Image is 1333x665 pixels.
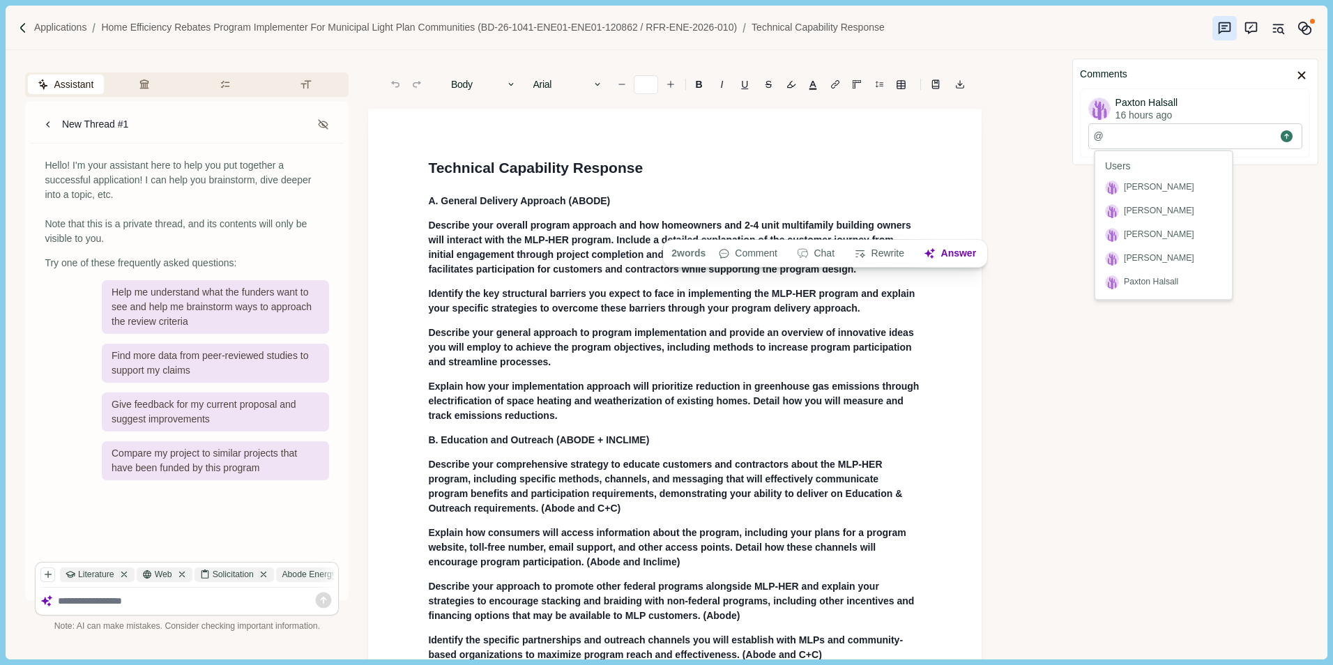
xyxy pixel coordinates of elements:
[1105,275,1119,289] img: avatar
[1105,181,1119,194] img: avatar
[102,280,329,334] div: Help me understand what the funders want to see and help me brainstorm ways to approach the revie...
[734,75,756,94] button: U
[428,195,610,206] span: A. General Delivery Approach (ABODE)
[869,75,889,94] button: Line height
[45,256,329,270] div: Try one of these frequently asked questions:
[428,527,908,567] span: Explain how consumers will access information about the program, including your plans for a progr...
[407,75,427,94] button: Redo
[790,244,842,263] button: Chat
[891,75,911,94] button: Line height
[35,620,339,633] div: Note: AI can make mistakes. Consider checking important information.
[1124,205,1194,217] div: [PERSON_NAME]
[62,117,128,132] div: New Thread #1
[1274,124,1299,148] button: Save comment
[428,434,649,445] span: B. Education and Outreach (ABODE + INCLIME)
[847,75,867,94] button: Adjust margins
[1115,98,1178,107] span: Paxton Halsall
[428,634,903,660] span: Identify the specific partnerships and outreach channels you will establish with MLPs and communi...
[428,381,922,421] span: Explain how your implementation approach will prioritize reduction in greenhouse gas emissions th...
[1124,252,1194,265] div: [PERSON_NAME]
[1088,98,1111,120] img: avatar
[386,75,405,94] button: Undo
[137,567,192,582] div: Web
[428,288,917,314] span: Identify the key structural barriers you expect to face in implementing the MLP-HER program and e...
[102,344,329,383] div: Find more data from peer-reviewed studies to support my claims
[428,459,905,514] span: Describe your comprehensive strategy to educate customers and contractors about the MLP-HER progr...
[428,581,917,621] span: Describe your approach to promote other federal programs alongside MLP-HER and explain your strat...
[102,392,329,431] div: Give feedback for my current proposal and suggest improvements
[17,22,29,34] img: Forward slash icon
[1124,181,1194,194] div: [PERSON_NAME]
[1115,110,1178,120] span: 16 hours ago
[741,79,748,89] u: U
[825,75,845,94] button: Line height
[444,75,524,94] button: Body
[276,567,396,582] div: Abode Energy Ma....html
[428,327,916,367] span: Describe your general approach to program implementation and provide an overview of innovative id...
[45,158,329,246] div: Hello! I'm your assistant here to help you put together a successful application! I can help you ...
[34,20,87,35] a: Applications
[752,20,885,35] a: Technical Capability Response
[688,75,710,94] button: B
[1124,276,1178,289] div: Paxton Halsall
[711,244,785,263] button: Comment
[102,441,329,480] div: Compare my project to similar projects that have been funded by this program
[758,75,779,94] button: S
[721,79,724,89] i: I
[696,79,703,89] b: B
[1124,229,1194,241] div: [PERSON_NAME]
[86,22,101,34] img: Forward slash icon
[847,244,912,263] button: Rewrite
[1105,204,1119,218] img: avatar
[195,567,274,582] div: Solicitation
[661,75,680,94] button: Increase font size
[526,75,609,94] button: Arial
[1080,67,1127,84] div: Comments
[1105,228,1119,242] img: avatar
[712,75,731,94] button: I
[765,79,772,89] s: S
[428,220,919,275] span: Describe your overall program approach and how homeowners and 2-4 unit multifamily building owner...
[917,244,984,263] button: Answer
[1105,252,1119,266] img: avatar
[926,75,945,94] button: Line height
[950,75,970,94] button: Export to docx
[101,20,737,35] a: Home Efficiency Rebates Program Implementer for Municipal Light Plan Communities (BD-26-1041-ENE0...
[60,567,134,582] div: Literature
[428,160,643,176] span: Technical Capability Response
[667,244,706,263] div: 2 words
[54,77,93,92] span: Assistant
[1100,156,1227,176] span: Users
[1094,130,1104,142] span: @
[737,22,752,34] img: Forward slash icon
[612,75,632,94] button: Decrease font size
